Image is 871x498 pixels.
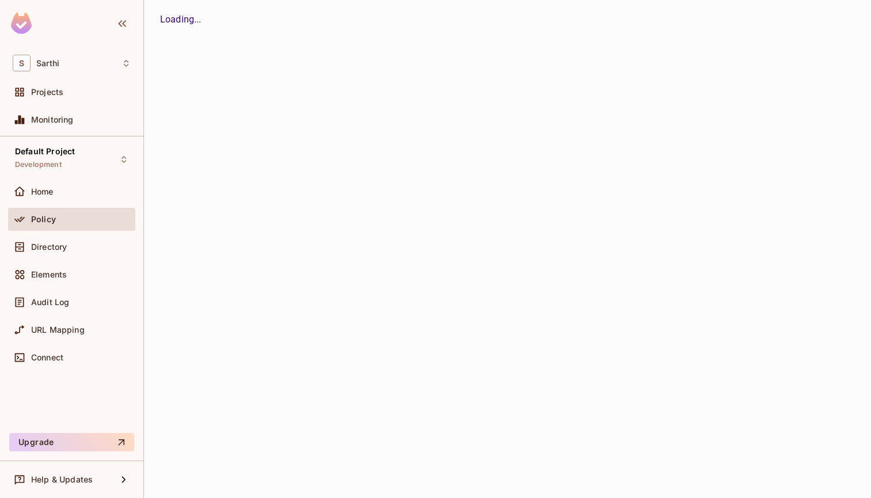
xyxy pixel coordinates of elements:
[36,59,59,68] span: Workspace: Sarthi
[13,55,31,71] span: S
[31,115,74,124] span: Monitoring
[31,215,56,224] span: Policy
[31,88,63,97] span: Projects
[11,13,32,34] img: SReyMgAAAABJRU5ErkJggg==
[31,475,93,484] span: Help & Updates
[160,13,855,26] div: Loading...
[31,298,69,307] span: Audit Log
[9,433,134,451] button: Upgrade
[31,325,85,334] span: URL Mapping
[31,187,54,196] span: Home
[15,147,75,156] span: Default Project
[15,160,62,169] span: Development
[31,353,63,362] span: Connect
[31,270,67,279] span: Elements
[31,242,67,252] span: Directory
